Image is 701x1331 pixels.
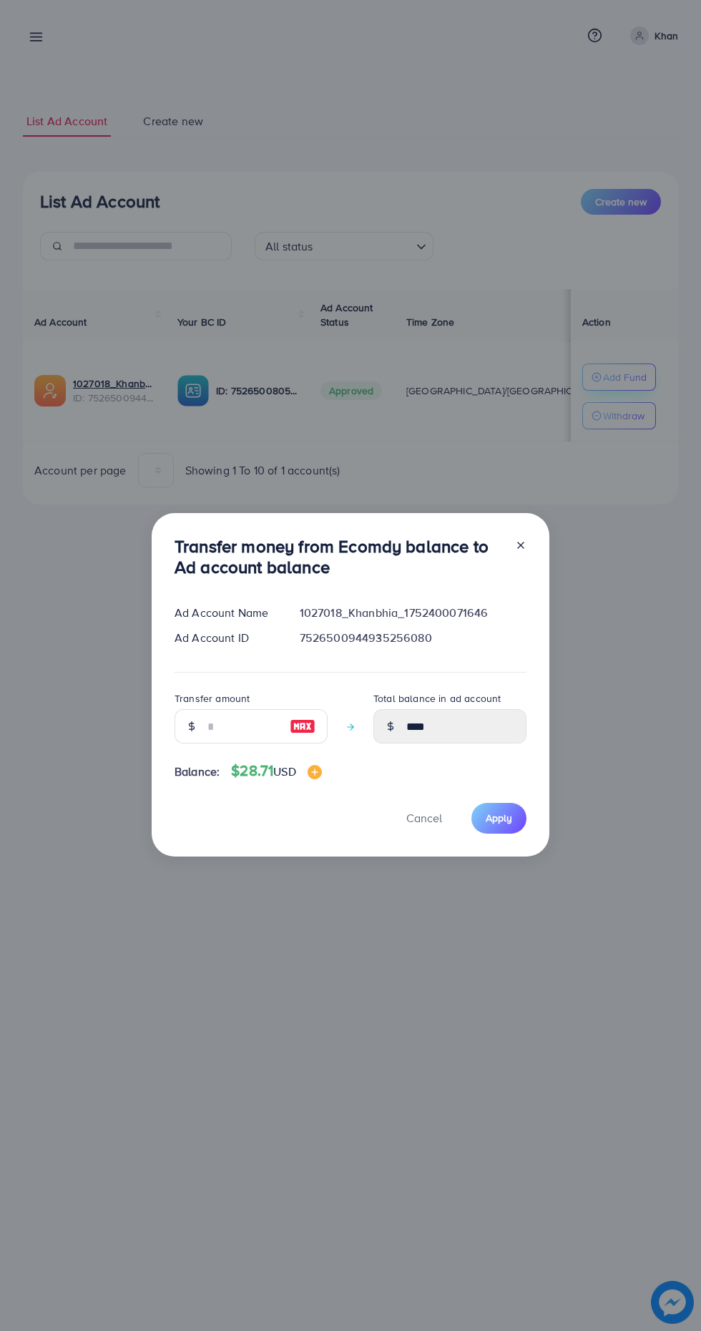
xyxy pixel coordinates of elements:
[163,630,288,646] div: Ad Account ID
[373,691,501,706] label: Total balance in ad account
[290,718,315,735] img: image
[231,762,321,780] h4: $28.71
[175,764,220,780] span: Balance:
[175,691,250,706] label: Transfer amount
[175,536,504,577] h3: Transfer money from Ecomdy balance to Ad account balance
[288,605,538,621] div: 1027018_Khanbhia_1752400071646
[288,630,538,646] div: 7526500944935256080
[308,765,322,779] img: image
[486,811,512,825] span: Apply
[406,810,442,826] span: Cancel
[388,803,460,834] button: Cancel
[163,605,288,621] div: Ad Account Name
[273,764,295,779] span: USD
[471,803,526,834] button: Apply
